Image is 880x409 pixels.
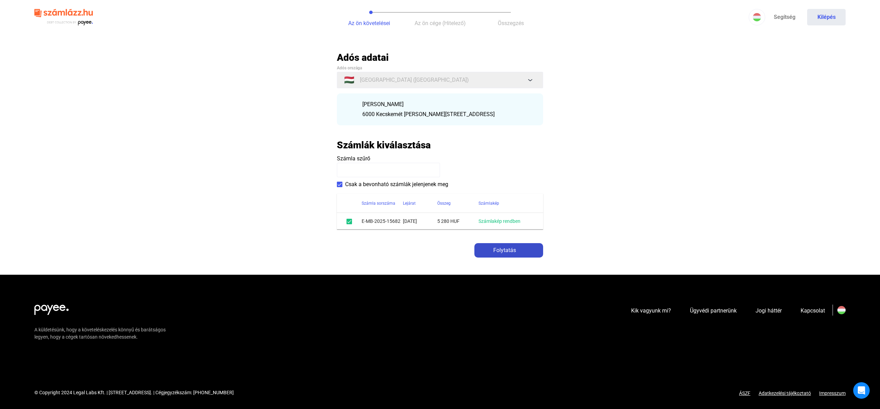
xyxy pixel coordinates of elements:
td: E-MB-2025-15682 [362,213,403,229]
h2: Adós adatai [337,52,543,64]
img: external-link-white [679,307,687,314]
td: 5 280 HUF [437,213,478,229]
span: Kik vagyunk mi? [631,307,671,314]
button: 🇭🇺[GEOGRAPHIC_DATA] ([GEOGRAPHIC_DATA]) [337,72,543,88]
span: Ügyvédi partnerünk [690,307,737,314]
img: external-link-white [744,307,752,314]
a: Adatkezelési tájékoztató [750,390,819,396]
div: Számla sorszáma [362,199,403,207]
img: arrow-right-white [516,249,524,252]
button: HU [749,9,765,25]
div: Lejárat [403,199,437,207]
span: Kapcsolat [801,307,825,314]
span: Számla szűrő [337,155,370,162]
div: Összeg [437,199,478,207]
div: Összeg [437,199,451,207]
div: © Copyright 2024 Legal Labs Kft. | [STREET_ADDRESS]. | Cégjegyzékszám: [PHONE_NUMBER] [34,389,234,396]
div: [PERSON_NAME] [362,100,533,109]
img: HU.svg [837,306,846,314]
a: external-link-whiteKapcsolat [789,308,825,315]
div: Számlakép [478,199,535,207]
div: 6000 Kecskemét [PERSON_NAME][STREET_ADDRESS] [362,110,533,118]
span: Az ön cége (Hitelező) [415,20,466,26]
a: Segítség [765,9,804,25]
a: external-link-whiteÜgyvédi partnerünk [679,308,737,315]
a: Impresszum [819,390,846,396]
span: Adós országa [337,66,362,70]
span: 🇭🇺 [344,76,354,84]
div: Számlakép [478,199,499,207]
div: Lejárat [403,199,416,207]
img: checkmark-darker-green-circle [347,105,355,114]
td: [DATE] [403,213,437,229]
img: external-link-white [789,307,797,314]
a: external-link-whiteJogi háttér [744,308,782,315]
img: white-payee-white-dot.svg [34,301,69,315]
img: external-link-white [620,307,628,314]
span: Folytatás [493,246,516,254]
button: Folytatásarrow-right-white [474,243,543,258]
div: Open Intercom Messenger [853,382,870,399]
h2: Számlák kiválasztása [337,139,431,151]
span: Jogi háttér [756,307,782,314]
img: ssl [82,351,114,365]
img: gdpr [34,351,71,365]
span: Az ön követelései [348,20,390,26]
a: ÁSZF [739,390,750,396]
span: Összegzés [498,20,524,26]
span: Csak a bevonható számlák jelenjenek meg [345,180,448,189]
button: Kilépés [807,9,846,25]
a: Számlakép rendben [478,218,520,224]
span: [GEOGRAPHIC_DATA] ([GEOGRAPHIC_DATA]) [360,76,469,84]
img: szamlazzhu-logo [34,6,93,29]
a: external-link-whiteKik vagyunk mi? [620,308,671,315]
img: HU [753,13,761,21]
div: Számla sorszáma [362,199,395,207]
